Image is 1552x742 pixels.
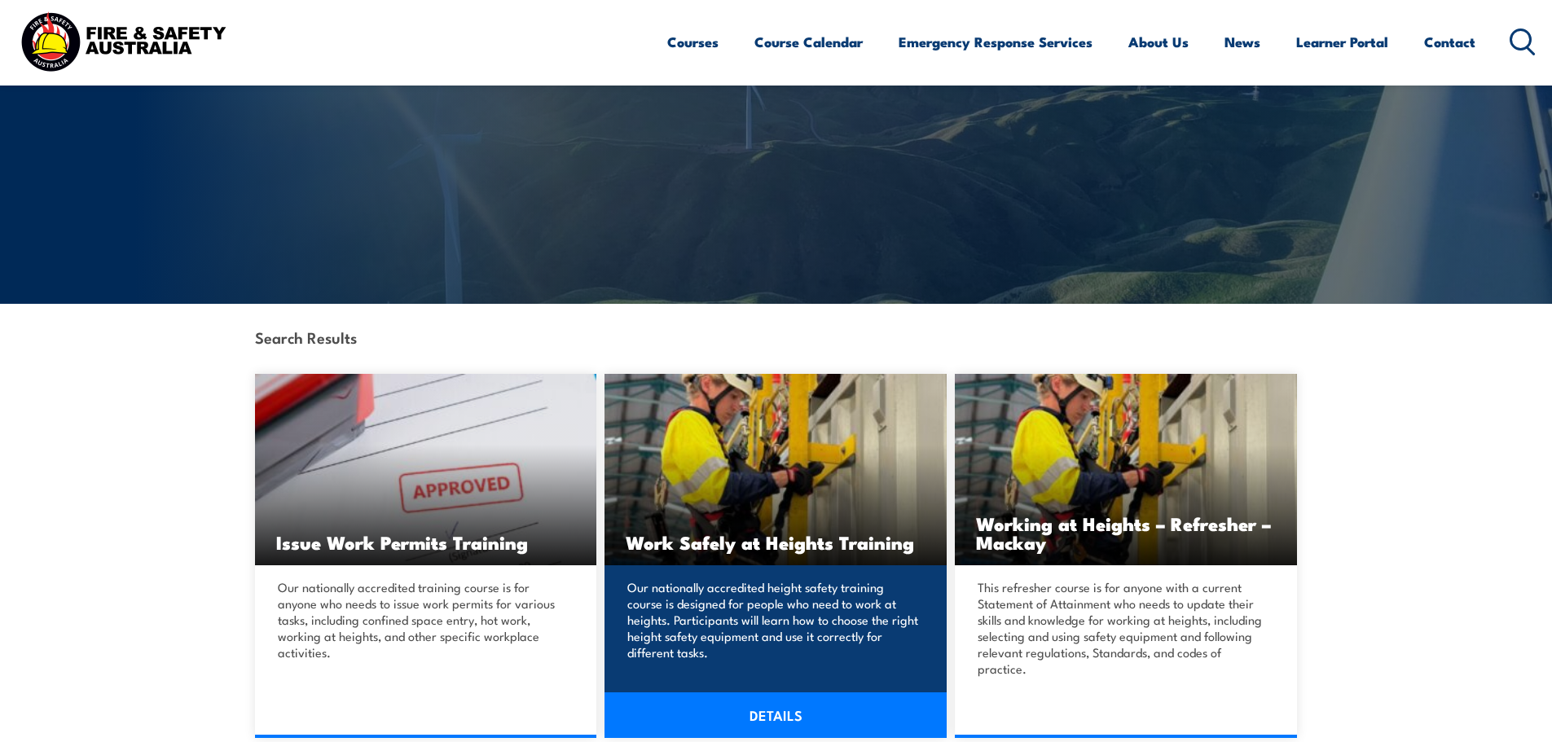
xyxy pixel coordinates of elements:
[1224,20,1260,64] a: News
[1128,20,1189,64] a: About Us
[255,326,357,348] strong: Search Results
[899,20,1093,64] a: Emergency Response Services
[627,579,919,661] p: Our nationally accredited height safety training course is designed for people who need to work a...
[605,374,947,565] img: Work Safely at Heights Training (1)
[754,20,863,64] a: Course Calendar
[605,374,947,565] a: Work Safely at Heights Training
[978,579,1269,677] p: This refresher course is for anyone with a current Statement of Attainment who needs to update th...
[255,374,597,565] a: Issue Work Permits Training
[976,514,1276,551] h3: Working at Heights – Refresher – Mackay
[626,533,925,551] h3: Work Safely at Heights Training
[1424,20,1475,64] a: Contact
[278,579,569,661] p: Our nationally accredited training course is for anyone who needs to issue work permits for vario...
[667,20,719,64] a: Courses
[955,374,1297,565] a: Working at Heights – Refresher – Mackay
[955,374,1297,565] img: Work Safely at Heights Training (1)
[1296,20,1388,64] a: Learner Portal
[605,692,947,738] a: DETAILS
[255,374,597,565] img: Issue Work Permits
[276,533,576,551] h3: Issue Work Permits Training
